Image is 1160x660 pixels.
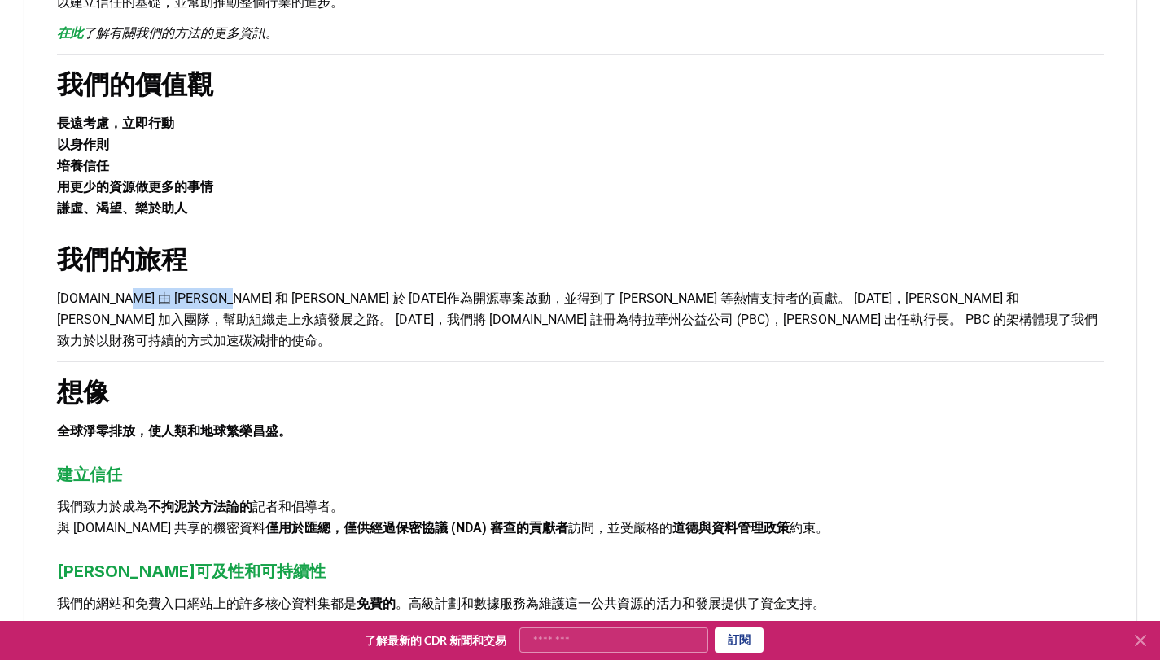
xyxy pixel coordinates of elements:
font: 訪問，並受嚴格的 [568,520,672,535]
font: 以身作則 [57,137,109,152]
font: 謙虛、渴望、樂於助人 [57,200,187,216]
font: 。高級計劃和數據服務為維護這一公共資源的活力和發展提供了資金支持。 [396,596,825,611]
font: 我們的網站和免費入口網站上的許多核心資料集都是 [57,596,357,611]
font: 。 [816,520,829,535]
font: 約束 [790,520,816,535]
font: [PERSON_NAME]可及性和可持續性 [57,562,326,581]
font: 用更少的資源做更多的事情 [57,179,213,195]
font: [DOMAIN_NAME] 由 [PERSON_NAME] 和 [PERSON_NAME] 於 [DATE]作為開源專案啟動，並得到了 [PERSON_NAME] 等熱情支持者的貢獻。 [DAT... [57,291,1097,348]
font: 我們致力於成為 [57,499,148,514]
font: 我們的價值觀 [57,66,213,102]
font: 我們的旅程 [57,241,187,277]
font: 道德與資料管理政策 [672,520,790,535]
font: 免費的 [357,596,396,611]
a: 在此 [57,25,83,41]
font: 了解有關我們的方法的更多資訊 [83,25,265,41]
font: 培養信任 [57,158,109,173]
font: 。 [265,25,278,41]
font: 記者和倡導者。 [252,499,344,514]
font: 僅供經過保密協議 (NDA) 審查的貢獻者 [344,520,568,535]
font: 建立信任 [57,465,122,484]
font: 不拘泥於方法論的 [148,499,252,514]
font: 僅用於匯總， [265,520,344,535]
font: 長遠考慮，立即行動 [57,116,174,131]
font: 想像 [57,374,109,409]
font: 與 [DOMAIN_NAME] 共享的機密資料 [57,520,265,535]
font: 全球淨零排放，使人類和地球繁榮昌盛。 [57,423,291,439]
